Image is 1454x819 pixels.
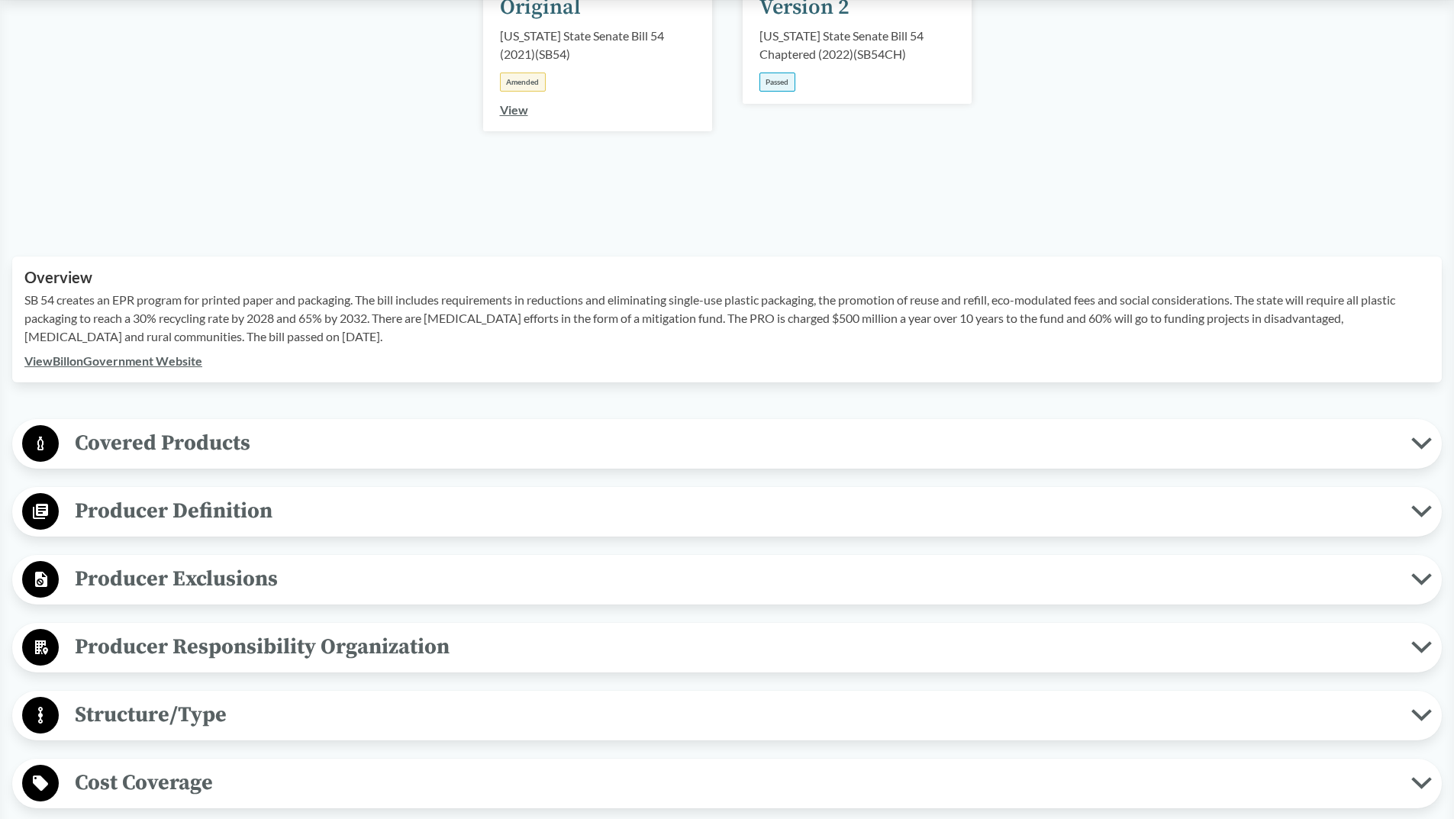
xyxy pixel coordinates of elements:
[59,630,1411,664] span: Producer Responsibility Organization
[18,424,1436,463] button: Covered Products
[759,27,955,63] div: [US_STATE] State Senate Bill 54 Chaptered (2022) ( SB54CH )
[24,269,1430,286] h2: Overview
[59,562,1411,596] span: Producer Exclusions
[500,27,695,63] div: [US_STATE] State Senate Bill 54 (2021) ( SB54 )
[18,696,1436,735] button: Structure/Type
[18,560,1436,599] button: Producer Exclusions
[59,426,1411,460] span: Covered Products
[500,73,546,92] div: Amended
[500,102,528,117] a: View
[759,73,795,92] div: Passed
[59,698,1411,732] span: Structure/Type
[18,764,1436,803] button: Cost Coverage
[18,492,1436,531] button: Producer Definition
[59,494,1411,528] span: Producer Definition
[18,628,1436,667] button: Producer Responsibility Organization
[24,353,202,368] a: ViewBillonGovernment Website
[59,766,1411,800] span: Cost Coverage
[24,291,1430,346] p: SB 54 creates an EPR program for printed paper and packaging. The bill includes requirements in r...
